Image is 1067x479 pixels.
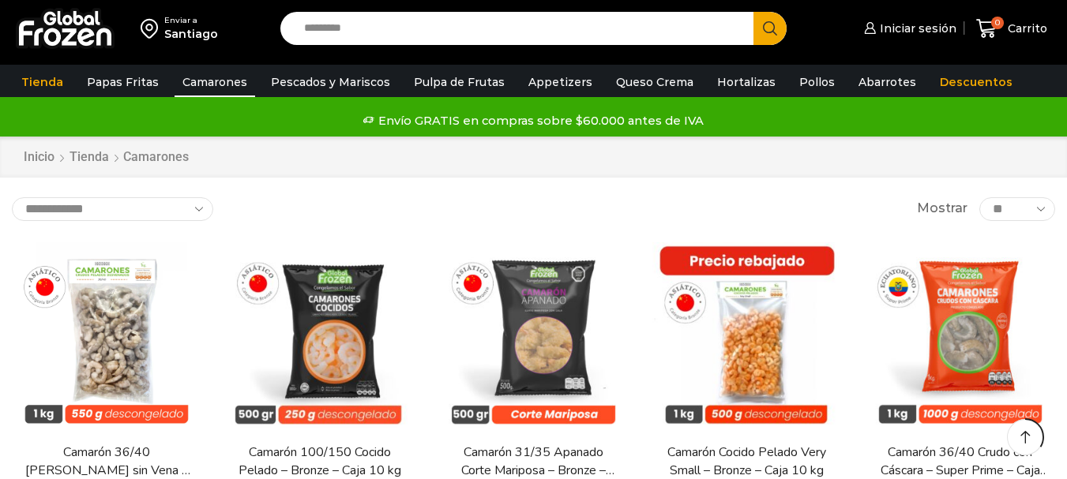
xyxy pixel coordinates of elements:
div: Enviar a [164,15,218,26]
a: Appetizers [520,67,600,97]
a: Inicio [23,148,55,167]
span: Mostrar [917,200,967,218]
div: Santiago [164,26,218,42]
span: Iniciar sesión [876,21,956,36]
nav: Breadcrumb [23,148,189,167]
select: Pedido de la tienda [12,197,213,221]
a: Descuentos [932,67,1020,97]
a: Pollos [791,67,843,97]
span: Carrito [1004,21,1047,36]
span: 0 [991,17,1004,29]
a: Abarrotes [851,67,924,97]
img: address-field-icon.svg [141,15,164,42]
a: Tienda [69,148,110,167]
a: Pulpa de Frutas [406,67,513,97]
a: Queso Crema [608,67,701,97]
a: Pescados y Mariscos [263,67,398,97]
a: Camarones [175,67,255,97]
a: Tienda [13,67,71,97]
button: Search button [753,12,787,45]
a: 0 Carrito [972,10,1051,47]
a: Hortalizas [709,67,783,97]
a: Papas Fritas [79,67,167,97]
a: Iniciar sesión [860,13,956,44]
h1: Camarones [123,149,189,164]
